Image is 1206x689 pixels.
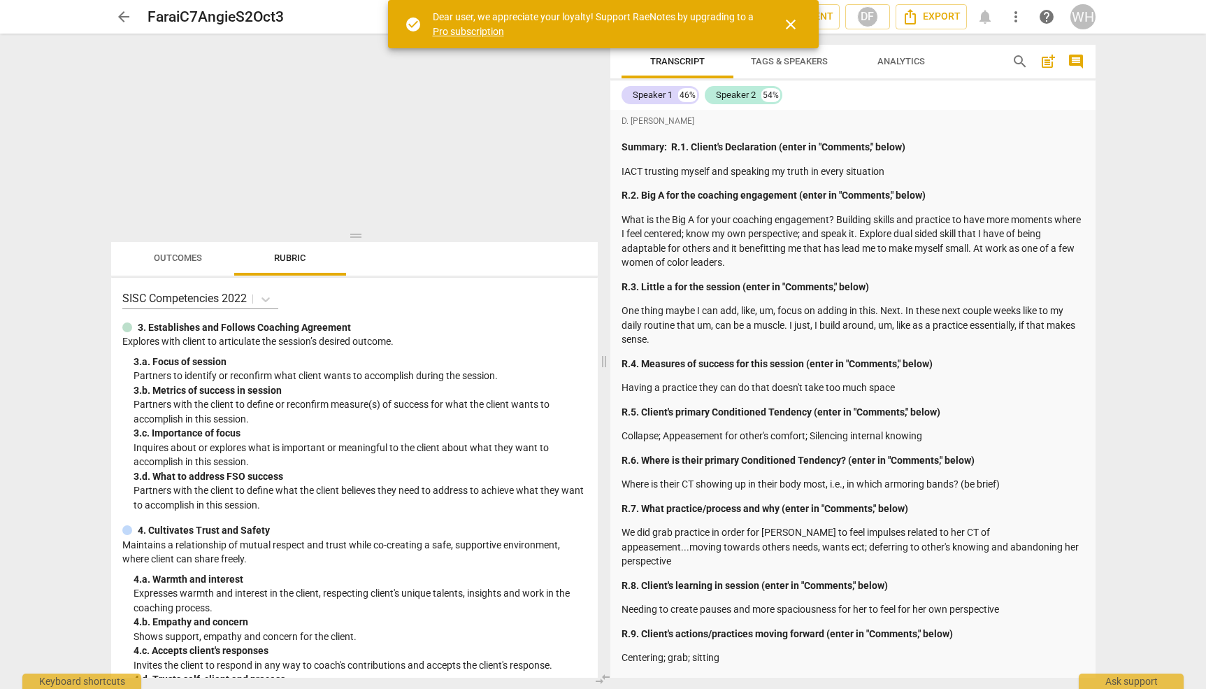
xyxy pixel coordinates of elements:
[134,572,587,587] div: 4. a. Warmth and interest
[678,88,697,102] div: 46%
[622,381,1084,395] p: Having a practice they can do that doesn't take too much space
[622,304,1084,347] p: One thing maybe I can add, like, um, focus on adding in this. Next. In these next couple weeks li...
[138,523,270,538] p: 4. Cultivates Trust and Safety
[1068,53,1084,70] span: comment
[122,290,247,306] p: SISC Competencies 2022
[134,644,587,658] div: 4. c. Accepts client's responses
[1040,53,1056,70] span: post_add
[622,580,888,591] strong: R.8. Client's learning in session (enter in "Comments," below)
[716,88,756,102] div: Speaker 2
[134,369,587,383] p: Partners to identify or reconfirm what client wants to accomplish during the session.
[1038,8,1055,25] span: help
[134,383,587,398] div: 3. b. Metrics of success in session
[845,4,890,29] button: DF
[761,88,780,102] div: 54%
[154,253,202,263] span: Outcomes
[622,141,667,152] strong: Summary:
[622,190,926,201] strong: R.2. Big A for the coaching engagement (enter in "Comments," below)
[857,6,878,27] div: DF
[134,586,587,615] p: Expresses warmth and interest in the client, respecting client's unique talents, insights and wor...
[782,16,799,33] span: close
[622,628,953,639] strong: R.9. Client's actions/practices moving forward (enter in "Comments," below)
[650,56,705,66] span: Transcript
[1007,8,1024,25] span: more_vert
[622,477,1084,492] p: Where is their CT showing up in their body most, i.e., in which armoring bands? (be brief)
[115,8,132,25] span: arrow_back
[148,8,284,26] h2: FaraiC7AngieS2Oct3
[622,213,1084,270] p: What is the Big A for your coaching engagement? Building skills and practice to have more moments...
[902,8,961,25] span: Export
[1034,4,1059,29] a: Help
[622,281,869,292] strong: R.3. Little a for the session (enter in "Comments," below)
[134,615,587,630] div: 4. b. Empathy and concern
[433,26,504,37] a: Pro subscription
[896,4,967,29] button: Export
[622,406,940,418] strong: R.5. Client's primary Conditioned Tendency (enter in "Comments," below)
[274,253,306,263] span: Rubric
[622,429,1084,443] p: Collapse; Appeasement for other's comfort; Silencing internal knowing
[622,525,1084,569] p: We did grab practice in order for [PERSON_NAME] to feel impulses related to her CT of appeasement...
[1009,50,1031,73] button: Search
[622,651,1084,665] p: Centering; grab; sitting
[622,676,907,688] strong: R.10. Coach's strength(s) in session (enter in "Comments," below)
[22,674,141,689] div: Keyboard shortcuts
[138,320,351,335] p: 3. Establishes and Follows Coaching Agreement
[671,141,905,152] strong: R.1. Client's Declaration (enter in "Comments," below)
[1012,53,1028,70] span: search
[134,672,587,687] div: 4. d. Trusts self, client and process
[134,483,587,512] p: Partners with the client to define what the client believes they need to address to achieve what ...
[622,358,933,369] strong: R.4. Measures of success for this session (enter in "Comments," below)
[1037,50,1059,73] button: Add summary
[1079,674,1184,689] div: Ask support
[134,426,587,441] div: 3. c. Importance of focus
[134,658,587,673] p: Invites the client to respond in any way to coach's contributions and accepts the client's response.
[1070,4,1096,29] button: WH
[774,8,807,41] button: Close
[622,602,1084,617] p: Needing to create pauses and more spaciousness for her to feel for her own perspective
[134,441,587,469] p: Inquires about or explores what is important or meaningful to the client about what they want to ...
[433,10,757,38] div: Dear user, we appreciate your loyalty! Support RaeNotes by upgrading to a
[622,164,1084,179] p: IACT trusting myself and speaking my truth in every situation
[134,355,587,369] div: 3. a. Focus of session
[622,455,975,466] strong: R.6. Where is their primary Conditioned Tendency? (enter in "Comments," below)
[134,469,587,484] div: 3. d. What to address FSO success
[622,503,908,514] strong: R.7. What practice/process and why (enter in "Comments," below)
[751,56,828,66] span: Tags & Speakers
[633,88,673,102] div: Speaker 1
[622,115,694,127] span: D. [PERSON_NAME]
[122,334,587,349] p: Explores with client to articulate the session’s desired outcome.
[134,630,587,644] p: Shows support, empathy and concern for the client.
[877,56,925,66] span: Analytics
[1065,50,1087,73] button: Show/Hide comments
[122,538,587,567] p: Maintains a relationship of mutual respect and trust while co-creating a safe, supportive environ...
[405,16,422,33] span: check_circle
[134,397,587,426] p: Partners with the client to define or reconfirm measure(s) of success for what the client wants t...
